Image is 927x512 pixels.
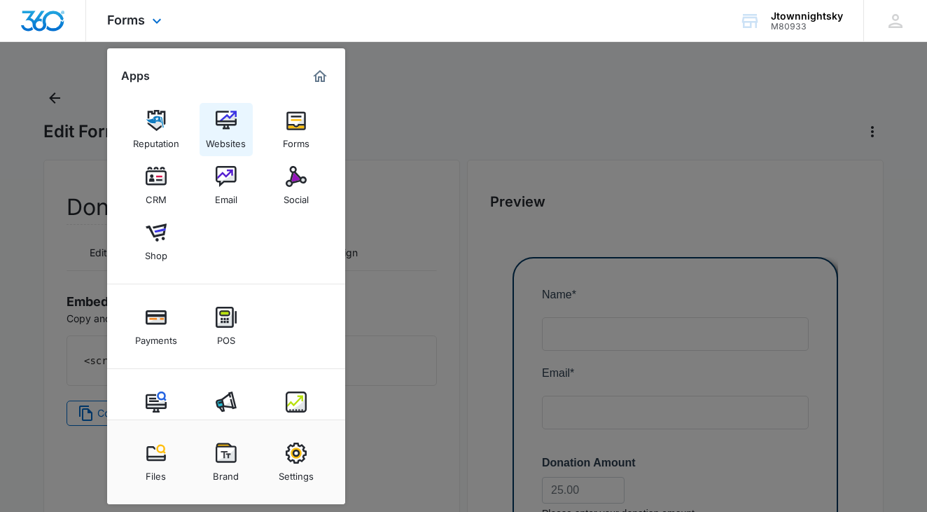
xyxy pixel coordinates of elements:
[130,300,183,353] a: Payments
[270,103,323,156] a: Forms
[271,413,321,431] div: Intelligence
[139,413,174,431] div: Content
[29,299,55,311] span: Total
[270,385,323,438] a: Intelligence
[29,110,57,122] span: Email
[41,431,284,443] iframe: Secure card number input frame
[221,467,291,478] span: Zip/Postal Code
[130,215,183,268] a: Shop
[29,32,60,43] span: Name
[135,328,177,346] div: Payments
[130,103,183,156] a: Reputation
[137,498,188,510] iframe: Secure CVC input frame
[29,200,123,212] span: Donation Amount
[29,220,112,247] input: 25.00
[130,159,183,212] a: CRM
[200,159,253,212] a: Email
[200,300,253,353] a: POS
[29,467,97,478] span: Expiration Date
[215,187,237,205] div: Email
[270,159,323,212] a: Social
[146,464,166,482] div: Files
[29,379,90,391] span: Credit Card
[29,249,296,263] small: Please enter your donation amount
[146,187,167,205] div: CRM
[145,243,167,261] div: Shop
[284,187,309,205] div: Social
[121,69,150,83] h2: Apps
[41,498,92,510] iframe: Secure expiration date input frame
[279,464,314,482] div: Settings
[270,436,323,489] a: Settings
[200,436,253,489] a: Brand
[771,11,843,22] div: account name
[283,131,309,149] div: Forms
[125,467,146,478] span: CVC
[217,328,235,346] div: POS
[200,103,253,156] a: Websites
[29,401,88,412] span: Card Number
[309,65,331,88] a: Marketing 360® Dashboard
[130,385,183,438] a: Content
[213,464,239,482] div: Brand
[133,131,179,149] div: Reputation
[107,13,145,27] span: Forms
[130,436,183,489] a: Files
[771,22,843,32] div: account id
[29,322,64,338] span: $0.00
[206,131,246,149] div: Websites
[200,385,253,438] a: Ads
[218,413,235,431] div: Ads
